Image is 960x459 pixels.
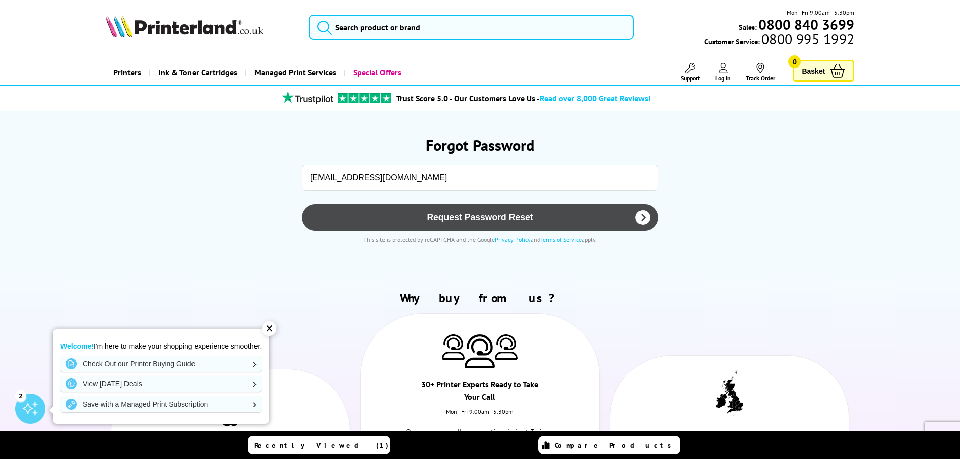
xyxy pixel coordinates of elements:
[802,64,825,78] span: Basket
[309,15,634,40] input: Search product or brand
[396,93,651,103] a: Trust Score 5.0 - Our Customers Love Us -Read over 8,000 Great Reviews!
[465,334,495,369] img: Printer Experts
[15,390,26,401] div: 2
[149,59,245,85] a: Ink & Toner Cartridges
[670,428,789,445] div: Proud to be a UK Tax-Payer
[420,378,540,408] div: 30+ Printer Experts Ready to Take Your Call
[540,236,582,243] a: Terms of Service
[739,22,757,32] span: Sales:
[787,8,854,17] span: Mon - Fri 9:00am - 5:30pm
[715,63,731,82] a: Log In
[495,334,518,360] img: Printer Experts
[681,74,700,82] span: Support
[60,376,262,392] a: View [DATE] Deals
[746,63,775,82] a: Track Order
[555,441,677,450] span: Compare Products
[681,63,700,82] a: Support
[302,204,658,231] button: Request Password Reset
[60,356,262,372] a: Check Out our Printer Buying Guide
[262,321,276,336] div: ✕
[60,396,262,412] a: Save with a Managed Print Subscription
[106,15,297,39] a: Printerland Logo
[106,290,855,306] h2: Why buy from us?
[361,408,599,425] div: Mon - Fri 9:00am - 5.30pm
[106,59,149,85] a: Printers
[338,93,391,103] img: trustpilot rating
[793,60,854,82] a: Basket 0
[106,15,263,37] img: Printerland Logo
[442,334,465,360] img: Printer Experts
[254,441,389,450] span: Recently Viewed (1)
[538,436,680,454] a: Compare Products
[716,370,743,416] img: UK tax payer
[757,20,854,29] a: 0800 840 3699
[758,15,854,34] b: 0800 840 3699
[158,59,237,85] span: Ink & Toner Cartridges
[715,74,731,82] span: Log In
[315,212,645,223] span: Request Password Reset
[60,342,94,350] strong: Welcome!
[540,93,651,103] span: Read over 8,000 Great Reviews!
[704,34,854,46] span: Customer Service:
[302,165,658,191] input: Email
[344,59,409,85] a: Special Offers
[495,236,531,243] a: Privacy Policy
[277,91,338,104] img: trustpilot rating
[245,59,344,85] a: Managed Print Services
[248,436,390,454] a: Recently Viewed (1)
[60,342,262,351] p: I'm here to make your shopping experience smoother.
[760,34,854,44] span: 0800 995 1992
[114,135,847,155] h1: Forgot Password
[788,55,801,68] span: 0
[124,236,837,243] div: This site is protected by reCAPTCHA and the Google and apply.
[397,425,563,439] p: Our average call answer time is just 3 rings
